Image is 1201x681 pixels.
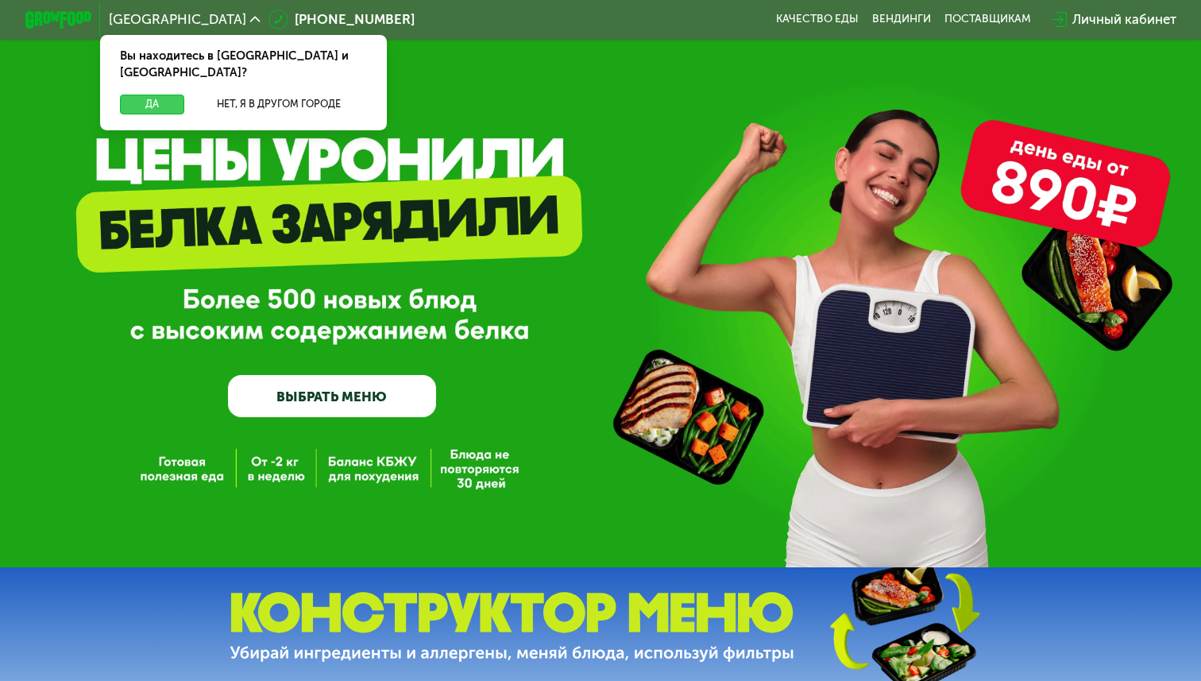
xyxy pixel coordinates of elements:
[944,13,1031,26] div: поставщикам
[268,10,415,29] a: [PHONE_NUMBER]
[872,13,931,26] a: Вендинги
[228,375,435,416] a: ВЫБРАТЬ МЕНЮ
[120,95,184,114] button: Да
[191,95,367,114] button: Нет, я в другом городе
[1072,10,1176,29] div: Личный кабинет
[100,35,387,95] div: Вы находитесь в [GEOGRAPHIC_DATA] и [GEOGRAPHIC_DATA]?
[776,13,859,26] a: Качество еды
[109,13,246,26] span: [GEOGRAPHIC_DATA]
